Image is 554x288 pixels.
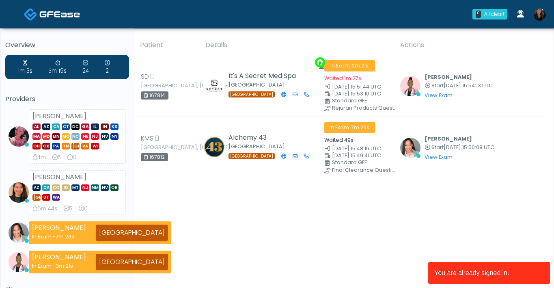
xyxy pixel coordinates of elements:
[468,6,512,23] a: 0 All clear!
[71,143,80,149] span: [GEOGRAPHIC_DATA]
[110,123,119,130] span: KS
[18,59,32,75] div: Average Wait Time
[9,182,29,203] img: Aila Paredes
[81,123,89,130] span: GA
[324,84,390,90] small: Date Created
[425,154,453,160] a: View Exam
[56,233,74,240] span: 7m 26s
[9,223,29,243] img: Jennifer Ekeh
[42,123,50,130] span: AZ
[204,137,224,157] img: Kelly Straeter
[81,184,89,191] span: NJ
[228,153,275,159] span: [GEOGRAPHIC_DATA]
[91,133,99,140] span: NJ
[64,205,72,213] div: Exams Completed
[32,123,41,130] span: AL
[71,123,80,130] span: DC
[81,143,89,149] span: VA
[96,254,168,270] div: [GEOGRAPHIC_DATA]
[324,91,390,97] small: Scheduled Time
[425,135,472,142] b: [PERSON_NAME]
[425,74,472,80] b: [PERSON_NAME]
[5,95,129,103] h5: Providers
[400,76,420,96] img: Janaira Villalobos
[52,133,60,140] span: MN
[101,184,109,191] span: NV
[52,154,61,162] div: Exams Completed
[24,1,80,27] a: Docovia
[332,90,381,97] span: [DATE] 15:53:10 UTC
[32,143,41,149] span: OH
[42,143,50,149] span: OK
[228,91,275,97] span: [GEOGRAPHIC_DATA]
[52,143,60,149] span: PA
[476,11,481,18] div: 0
[91,123,99,130] span: IL
[62,143,70,149] span: TN
[332,160,398,165] div: Standard GFE
[444,82,493,89] span: [DATE] 15:54:13 UTC
[141,134,153,143] span: KMS
[110,133,119,140] span: NY
[9,252,29,272] img: Janaira Villalobos
[24,8,37,21] img: Docovia
[351,124,369,131] span: 7m 26s
[39,10,80,18] img: Docovia
[105,59,110,75] div: Extended Exams
[42,184,50,191] span: CA
[324,75,361,82] small: Waited 1m 27s
[141,145,185,150] small: [GEOGRAPHIC_DATA], [US_STATE]
[71,184,80,191] span: MT
[324,146,390,152] small: Date Created
[42,133,50,140] span: MD
[141,153,168,161] div: 167812
[228,143,285,150] small: [GEOGRAPHIC_DATA]
[110,184,119,191] span: OR
[67,154,76,162] div: Extended Exams
[400,138,420,158] img: Jennifer Ekeh
[332,152,381,159] span: [DATE] 15:49:41 UTC
[444,144,494,151] span: [DATE] 15:50:08 UTC
[332,106,398,110] div: Rejuran Products Questions
[395,35,548,55] th: Actions
[431,82,444,89] span: Start
[141,91,168,100] div: 167814
[79,205,88,213] div: Extended Exams
[32,172,86,182] strong: [PERSON_NAME]
[32,223,86,232] strong: [PERSON_NAME]
[52,123,60,130] span: CA
[32,184,41,191] span: AZ
[32,133,41,140] span: MA
[32,205,57,213] div: Average Review Time
[425,145,494,150] small: Started at
[32,154,46,162] div: Average Review Time
[332,98,398,103] div: Standard GFE
[32,111,86,121] strong: [PERSON_NAME]
[52,184,60,191] span: CO
[32,233,86,240] div: In Exam -
[91,143,99,149] span: WI
[484,11,504,18] div: All clear!
[332,145,381,152] span: [DATE] 15:48:16 UTC
[324,153,390,158] small: Scheduled Time
[9,126,29,147] img: Lindsey Morgan
[228,81,285,88] small: [GEOGRAPHIC_DATA]
[332,168,398,173] div: Final Clearance Questions
[96,225,168,241] div: [GEOGRAPHIC_DATA]
[204,75,224,95] img: Amanda Creel
[135,35,200,55] th: Patient
[32,194,41,201] span: [GEOGRAPHIC_DATA]
[428,262,550,284] article: You are already signed in.
[48,59,67,75] div: Average Review Time
[324,136,354,143] small: Waited 49s
[324,122,375,133] span: In Exam ·
[352,62,369,69] span: 3m 21s
[5,41,129,49] h5: Overview
[425,83,493,89] small: Started at
[62,133,70,140] span: MO
[534,9,546,21] img: Michelle Picione
[32,252,86,262] strong: [PERSON_NAME]
[228,134,300,141] h5: Alchemy 43
[431,144,444,151] span: Start
[82,59,89,75] div: Exams Completed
